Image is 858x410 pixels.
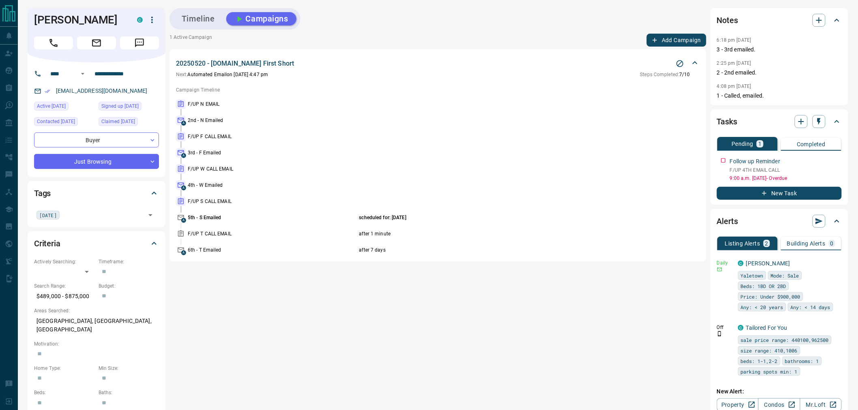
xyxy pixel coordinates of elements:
p: Pending [731,141,753,147]
span: Message [120,36,159,49]
p: Budget: [99,282,159,290]
span: Next: [176,72,188,77]
p: 1 Active Campaign [169,34,212,47]
p: Follow up Reminder [730,157,780,166]
h2: Criteria [34,237,60,250]
span: sale price range: 440100,962500 [741,336,829,344]
p: 3rd - F Emailed [188,149,357,156]
p: F/UP 4TH EMAIL CALL [730,167,842,174]
span: parking spots min: 1 [741,367,798,376]
p: Motivation: [34,340,159,348]
p: 1 - Called, emailed. [717,92,842,100]
span: A [181,250,186,255]
span: Active [DATE] [37,102,66,110]
p: after 7 days [359,246,641,254]
p: 1 [758,141,761,147]
p: Beds: [34,389,94,396]
div: Sat Oct 04 2025 [99,117,159,128]
span: Beds: 1BD OR 2BD [741,282,786,290]
span: Signed up [DATE] [101,102,139,110]
p: F/UP S CALL EMAIL [188,198,357,205]
p: Min Size: [99,365,159,372]
p: Listing Alerts [725,241,760,246]
p: 2:25 pm [DATE] [717,60,751,66]
span: Price: Under $900,000 [741,293,800,301]
p: Home Type: [34,365,94,372]
div: Tasks [717,112,842,131]
div: Buyer [34,132,159,147]
p: scheduled for: [DATE] [359,214,641,221]
h2: Notes [717,14,738,27]
svg: Email Verified [45,88,50,94]
button: Open [145,209,156,221]
span: bathrooms: 1 [785,357,819,365]
button: Add Campaign [647,34,706,47]
p: 4:08 pm [DATE] [717,83,751,89]
button: Open [78,69,88,79]
p: F/UP T CALL EMAIL [188,230,357,237]
span: A [181,121,186,126]
p: New Alert: [717,387,842,396]
p: Daily [717,259,733,267]
a: Tailored For You [746,325,787,331]
span: A [181,218,186,223]
button: Timeline [174,12,223,26]
svg: Push Notification Only [717,331,723,337]
h1: [PERSON_NAME] [34,13,125,26]
p: Baths: [99,389,159,396]
h2: Tags [34,187,51,200]
button: Stop Campaign [674,58,686,70]
p: Building Alerts [787,241,826,246]
p: Completed [797,141,826,147]
p: Off [717,324,733,331]
button: New Task [717,187,842,200]
span: A [181,186,186,190]
p: 0 [830,241,834,246]
p: 20250520 - [DOMAIN_NAME] First Short [176,59,294,68]
p: Campaign Timeline [176,86,700,94]
span: Yaletown [741,271,764,280]
span: Mode: Sale [771,271,799,280]
h2: Alerts [717,215,738,228]
p: Timeframe: [99,258,159,265]
p: Actively Searching: [34,258,94,265]
span: Contacted [DATE] [37,117,75,126]
div: Criteria [34,234,159,253]
div: Mon Apr 11 2022 [99,102,159,113]
span: Any: < 14 days [791,303,830,311]
span: Any: < 20 years [741,303,783,311]
svg: Email [717,267,723,272]
div: Fri Oct 03 2025 [34,102,94,113]
div: 20250520 - [DOMAIN_NAME] First ShortStop CampaignNext:Automated Emailon [DATE] 4:47 pmSteps Compl... [176,57,700,80]
span: Claimed [DATE] [101,117,135,126]
p: Areas Searched: [34,307,159,314]
p: Search Range: [34,282,94,290]
div: condos.ca [137,17,143,23]
p: [GEOGRAPHIC_DATA], [GEOGRAPHIC_DATA], [GEOGRAPHIC_DATA] [34,314,159,336]
button: Campaigns [226,12,296,26]
div: Notes [717,11,842,30]
p: 7 / 10 [640,71,690,78]
p: Automated Email on [DATE] 4:47 pm [176,71,268,78]
p: F/UP W CALL EMAIL [188,165,357,173]
p: 2 - 2nd emailed. [717,68,842,77]
p: 2 [765,241,768,246]
span: Call [34,36,73,49]
p: $489,000 - $875,000 [34,290,94,303]
p: 6th - T Emailed [188,246,357,254]
p: F/UP F CALL EMAIL [188,133,357,140]
div: condos.ca [738,261,744,266]
a: [PERSON_NAME] [746,260,790,267]
p: 5th - S Emailed [188,214,357,221]
span: beds: 1-1,2-2 [741,357,778,365]
span: Email [77,36,116,49]
span: size range: 410,1006 [741,346,798,354]
p: 6:18 pm [DATE] [717,37,751,43]
span: A [181,153,186,158]
p: 9:00 a.m. [DATE] - Overdue [730,175,842,182]
div: Tags [34,184,159,203]
span: Steps Completed: [640,72,680,77]
p: F/UP N EMAIL [188,100,357,108]
a: [EMAIL_ADDRESS][DOMAIN_NAME] [56,88,148,94]
p: 3 - 3rd emailed. [717,45,842,54]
